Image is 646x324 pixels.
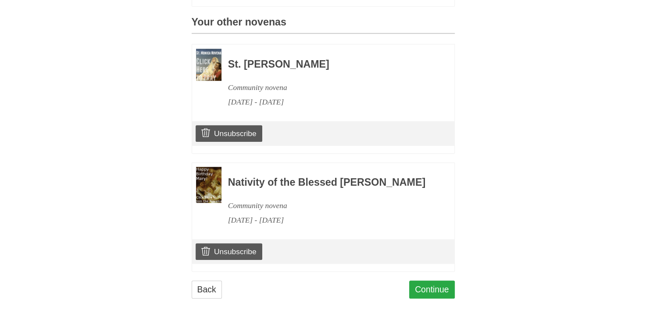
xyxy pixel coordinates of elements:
h3: Your other novenas [192,17,455,34]
div: [DATE] - [DATE] [228,95,431,109]
div: [DATE] - [DATE] [228,213,431,227]
img: Novena image [196,167,221,203]
h3: Nativity of the Blessed [PERSON_NAME] [228,177,431,188]
div: Community novena [228,80,431,95]
a: Continue [409,281,455,299]
a: Unsubscribe [196,243,262,260]
h3: St. [PERSON_NAME] [228,59,431,70]
a: Unsubscribe [196,125,262,142]
img: Novena image [196,49,221,81]
div: Community novena [228,198,431,213]
a: Back [192,281,222,299]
